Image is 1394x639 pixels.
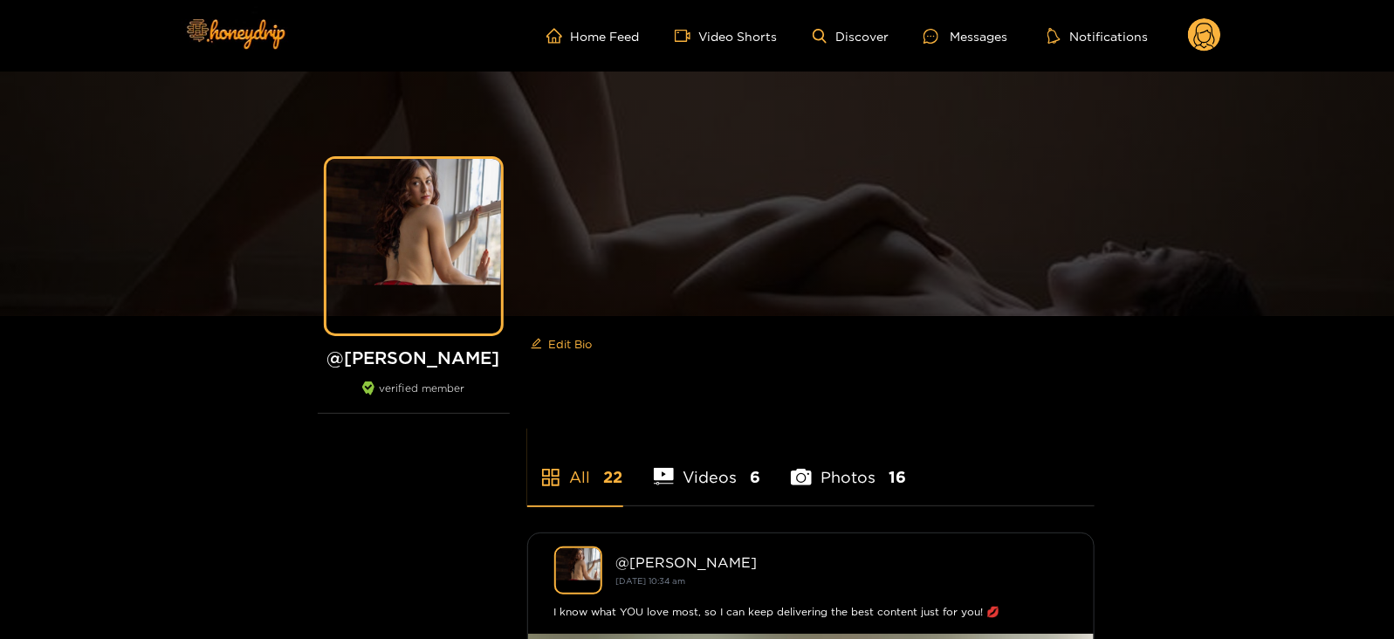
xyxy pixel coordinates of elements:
span: video-camera [675,28,699,44]
li: Photos [791,427,906,505]
span: 16 [889,466,906,488]
span: 6 [750,466,760,488]
span: appstore [540,467,561,488]
span: 22 [604,466,623,488]
li: Videos [654,427,761,505]
a: Video Shorts [675,28,778,44]
div: verified member [318,381,510,414]
button: editEdit Bio [527,330,596,358]
img: gabrielle_esxo [554,546,602,594]
li: All [527,427,623,505]
a: Discover [813,29,889,44]
div: @ [PERSON_NAME] [616,554,1068,570]
span: home [546,28,571,44]
div: Messages [924,26,1007,46]
h1: @ [PERSON_NAME] [318,347,510,368]
span: Edit Bio [549,335,593,353]
span: edit [531,338,542,351]
small: [DATE] 10:34 am [616,576,686,586]
button: Notifications [1042,27,1153,45]
a: Home Feed [546,28,640,44]
div: I know what YOU love most, so I can keep delivering the best content just for you! 💋 [554,603,1068,621]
